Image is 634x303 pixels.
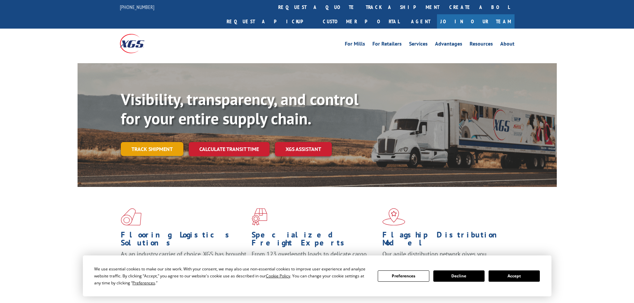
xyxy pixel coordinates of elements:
[121,231,247,250] h1: Flooring Logistics Solutions
[252,250,377,280] p: From 123 overlength loads to delicate cargo, our experienced staff knows the best way to move you...
[121,142,183,156] a: Track shipment
[121,208,141,226] img: xgs-icon-total-supply-chain-intelligence-red
[372,41,402,49] a: For Retailers
[382,231,508,250] h1: Flagship Distribution Model
[378,270,429,282] button: Preferences
[121,250,246,274] span: As an industry carrier of choice, XGS has brought innovation and dedication to flooring logistics...
[470,41,493,49] a: Resources
[437,14,515,29] a: Join Our Team
[404,14,437,29] a: Agent
[121,89,358,129] b: Visibility, transparency, and control for your entire supply chain.
[266,273,290,279] span: Cookie Policy
[275,142,332,156] a: XGS ASSISTANT
[409,41,428,49] a: Services
[252,208,267,226] img: xgs-icon-focused-on-flooring-red
[83,255,551,296] div: Cookie Consent Prompt
[189,142,270,156] a: Calculate transit time
[435,41,462,49] a: Advantages
[222,14,318,29] a: Request a pickup
[252,231,377,250] h1: Specialized Freight Experts
[382,250,505,266] span: Our agile distribution network gives you nationwide inventory management on demand.
[94,265,370,286] div: We use essential cookies to make our site work. With your consent, we may also use non-essential ...
[500,41,515,49] a: About
[433,270,485,282] button: Decline
[489,270,540,282] button: Accept
[382,208,405,226] img: xgs-icon-flagship-distribution-model-red
[318,14,404,29] a: Customer Portal
[132,280,155,286] span: Preferences
[345,41,365,49] a: For Mills
[120,4,154,10] a: [PHONE_NUMBER]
